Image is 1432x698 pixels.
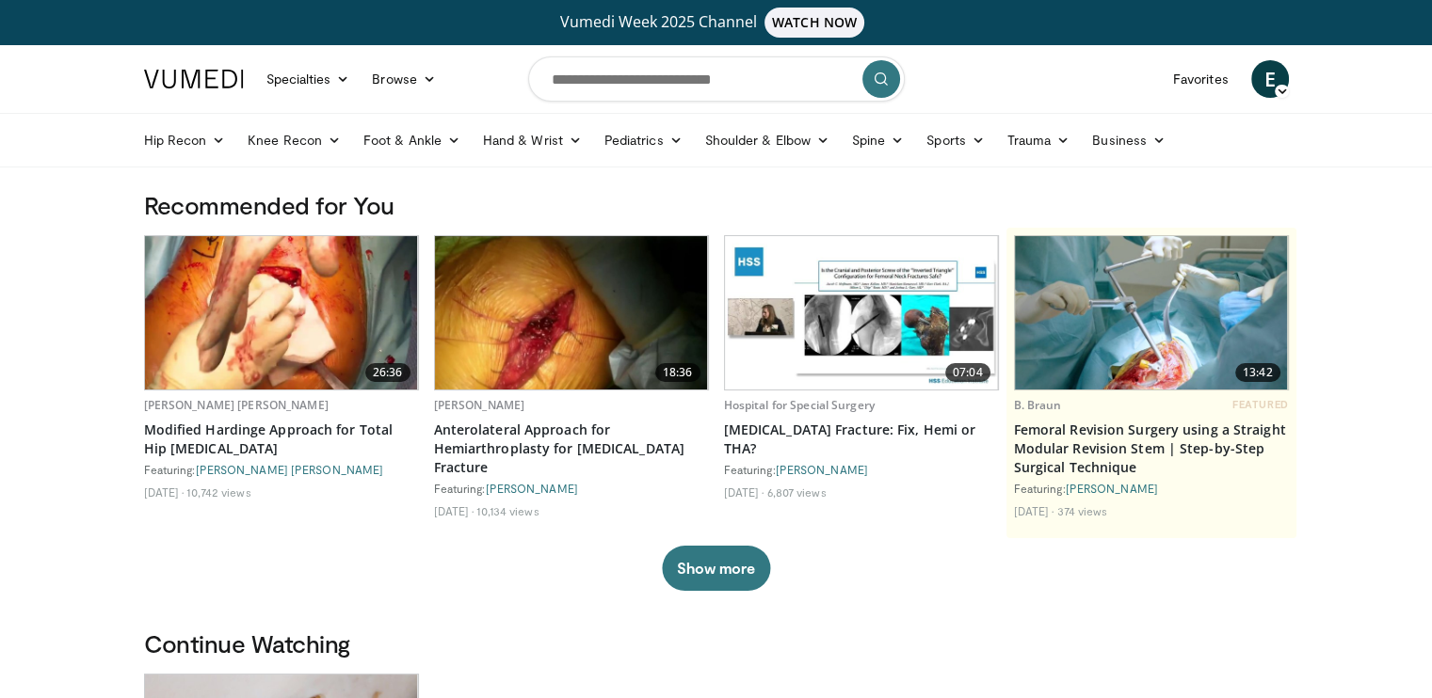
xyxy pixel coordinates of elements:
span: 13:42 [1235,363,1280,382]
a: Hand & Wrist [472,121,593,159]
a: 18:36 [435,236,708,389]
a: Specialties [255,60,362,98]
img: 78c34c25-97ae-4c02-9d2f-9b8ccc85d359.620x360_q85_upscale.jpg [435,236,708,389]
a: Trauma [996,121,1082,159]
input: Search topics, interventions [528,56,905,102]
a: [PERSON_NAME] [486,482,578,495]
div: Featuring: [434,481,709,496]
li: [DATE] [1014,503,1054,518]
li: 10,742 views [186,484,250,500]
a: Hospital for Special Surgery [724,397,875,413]
a: B. Braun [1014,397,1062,413]
div: Featuring: [724,462,999,477]
a: Modified Hardinge Approach for Total Hip [MEDICAL_DATA] [144,420,419,458]
li: 10,134 views [476,503,539,518]
a: Browse [361,60,447,98]
li: 374 views [1056,503,1107,518]
a: Shoulder & Elbow [694,121,841,159]
li: [DATE] [724,484,764,500]
a: Favorites [1162,60,1240,98]
span: 07:04 [945,363,990,382]
span: FEATURED [1232,398,1288,411]
a: [PERSON_NAME] [776,463,868,476]
a: Spine [841,121,915,159]
img: e4f4e4a0-26bd-4e35-9fbb-bdfac94fc0d8.620x360_q85_upscale.jpg [145,236,418,389]
a: 07:04 [725,236,998,389]
a: Femoral Revision Surgery using a Straight Modular Revision Stem | Step-by-Step Surgical Technique [1014,420,1289,477]
li: [DATE] [434,503,475,518]
div: Featuring: [144,462,419,477]
a: 26:36 [145,236,418,389]
a: [PERSON_NAME] [1066,482,1158,495]
span: 18:36 [655,363,700,382]
li: 6,807 views [766,484,826,500]
span: WATCH NOW [764,8,864,38]
a: Business [1081,121,1177,159]
span: 26:36 [365,363,410,382]
button: Show more [662,546,770,591]
a: [MEDICAL_DATA] Fracture: Fix, Hemi or THA? [724,420,999,458]
div: Featuring: [1014,481,1289,496]
h3: Recommended for You [144,190,1289,220]
a: [PERSON_NAME] [434,397,525,413]
a: [PERSON_NAME] [PERSON_NAME] [196,463,384,476]
a: Sports [915,121,996,159]
a: [PERSON_NAME] [PERSON_NAME] [144,397,329,413]
a: 13:42 [1015,236,1288,389]
a: Foot & Ankle [352,121,472,159]
a: Anterolateral Approach for Hemiarthroplasty for [MEDICAL_DATA] Fracture [434,420,709,477]
a: Pediatrics [593,121,694,159]
img: 4275ad52-8fa6-4779-9598-00e5d5b95857.620x360_q85_upscale.jpg [1015,236,1288,389]
h3: Continue Watching [144,628,1289,658]
img: 5b7a0747-e942-4b85-9d8f-d50a64f0d5dd.620x360_q85_upscale.jpg [725,236,998,389]
li: [DATE] [144,484,185,500]
img: VuMedi Logo [144,70,244,88]
a: Hip Recon [133,121,237,159]
a: Vumedi Week 2025 ChannelWATCH NOW [147,8,1286,38]
a: Knee Recon [236,121,352,159]
a: E [1251,60,1289,98]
